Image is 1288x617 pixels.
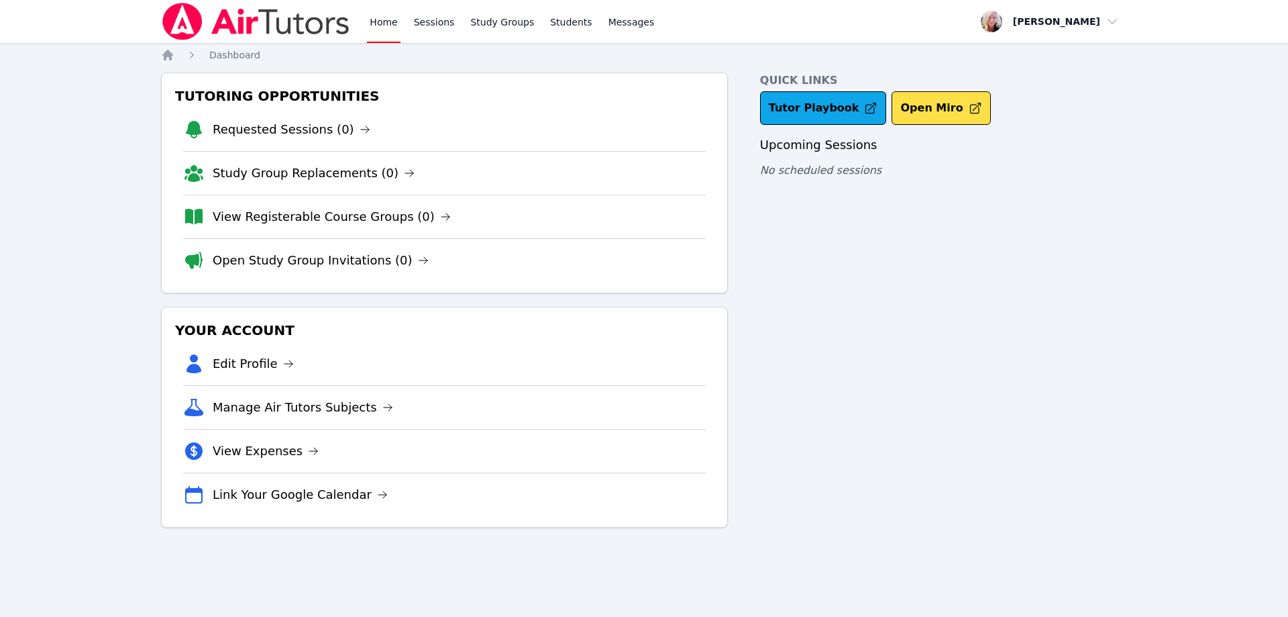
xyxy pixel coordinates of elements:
[760,136,1127,154] h3: Upcoming Sessions
[760,164,881,177] span: No scheduled sessions
[892,91,990,125] button: Open Miro
[209,50,260,60] span: Dashboard
[213,485,388,504] a: Link Your Google Calendar
[213,120,370,139] a: Requested Sessions (0)
[213,354,294,373] a: Edit Profile
[172,84,716,108] h3: Tutoring Opportunities
[172,318,716,342] h3: Your Account
[161,48,1127,62] nav: Breadcrumb
[161,3,351,40] img: Air Tutors
[760,91,887,125] a: Tutor Playbook
[213,442,319,461] a: View Expenses
[213,164,415,183] a: Study Group Replacements (0)
[213,398,393,417] a: Manage Air Tutors Subjects
[209,48,260,62] a: Dashboard
[760,73,1127,89] h4: Quick Links
[213,207,451,226] a: View Registerable Course Groups (0)
[213,251,429,270] a: Open Study Group Invitations (0)
[608,15,655,29] span: Messages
